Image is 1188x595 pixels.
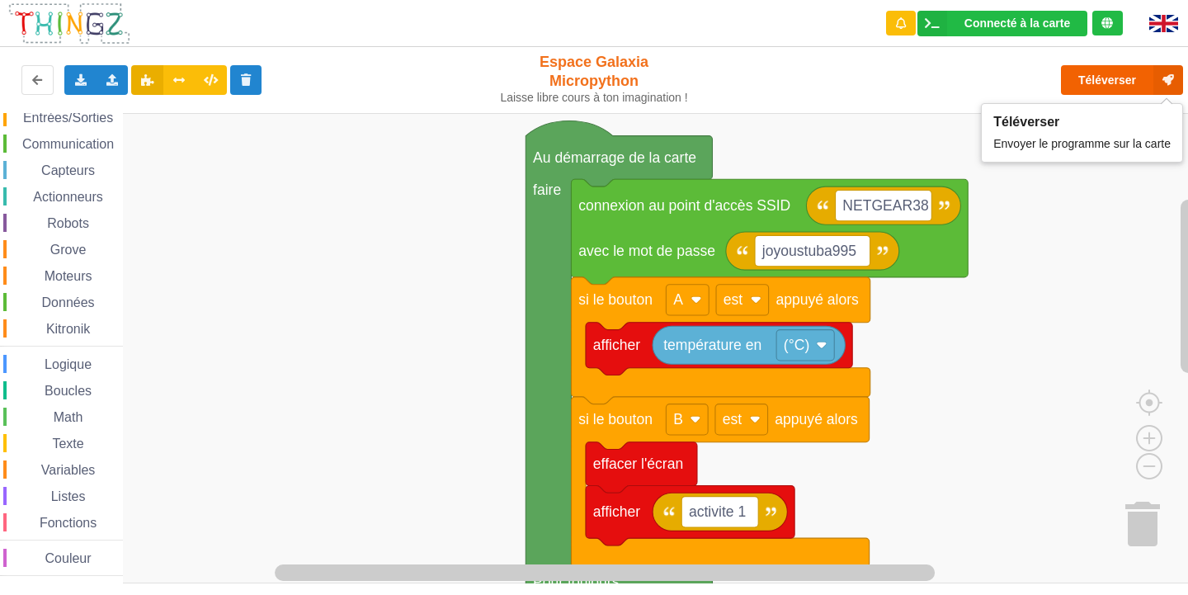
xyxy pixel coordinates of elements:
[673,291,683,308] text: A
[723,411,742,427] text: est
[51,410,86,424] span: Math
[1061,65,1183,95] button: Téléverser
[842,197,928,214] text: NETGEAR38
[593,503,640,520] text: afficher
[784,337,809,353] text: (°C)
[7,2,131,45] img: thingz_logo.png
[493,53,695,105] div: Espace Galaxia Micropython
[20,137,116,151] span: Communication
[663,337,761,353] text: température en
[761,243,856,259] text: joyoustuba995
[593,456,683,472] text: effacer l'écran
[593,337,640,353] text: afficher
[673,411,683,427] text: B
[775,291,859,308] text: appuyé alors
[21,111,115,125] span: Entrées/Sorties
[578,411,653,427] text: si le bouton
[42,269,95,283] span: Moteurs
[689,503,746,520] text: activite 1
[43,551,94,565] span: Couleur
[39,463,98,477] span: Variables
[48,243,89,257] span: Grove
[37,516,99,530] span: Fonctions
[578,291,653,308] text: si le bouton
[39,163,97,177] span: Capteurs
[1092,11,1123,35] div: Tu es connecté au serveur de création de Thingz
[578,197,790,214] text: connexion au point d'accès SSID
[533,149,696,166] text: Au démarrage de la carte
[31,190,106,204] span: Actionneurs
[578,243,715,259] text: avec le mot de passe
[45,216,92,230] span: Robots
[493,91,695,105] div: Laisse libre cours à ton imagination !
[533,182,561,199] text: faire
[44,322,92,336] span: Kitronik
[49,437,86,451] span: Texte
[49,489,88,503] span: Listes
[42,357,94,371] span: Logique
[993,130,1171,152] div: Envoyer le programme sur la carte
[775,411,858,427] text: appuyé alors
[40,295,97,309] span: Données
[964,17,1070,29] div: Connecté à la carte
[917,11,1087,36] div: Ta base fonctionne bien !
[724,291,743,308] text: est
[1149,15,1178,32] img: gb.png
[42,384,94,398] span: Boucles
[993,114,1171,130] div: Téléverser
